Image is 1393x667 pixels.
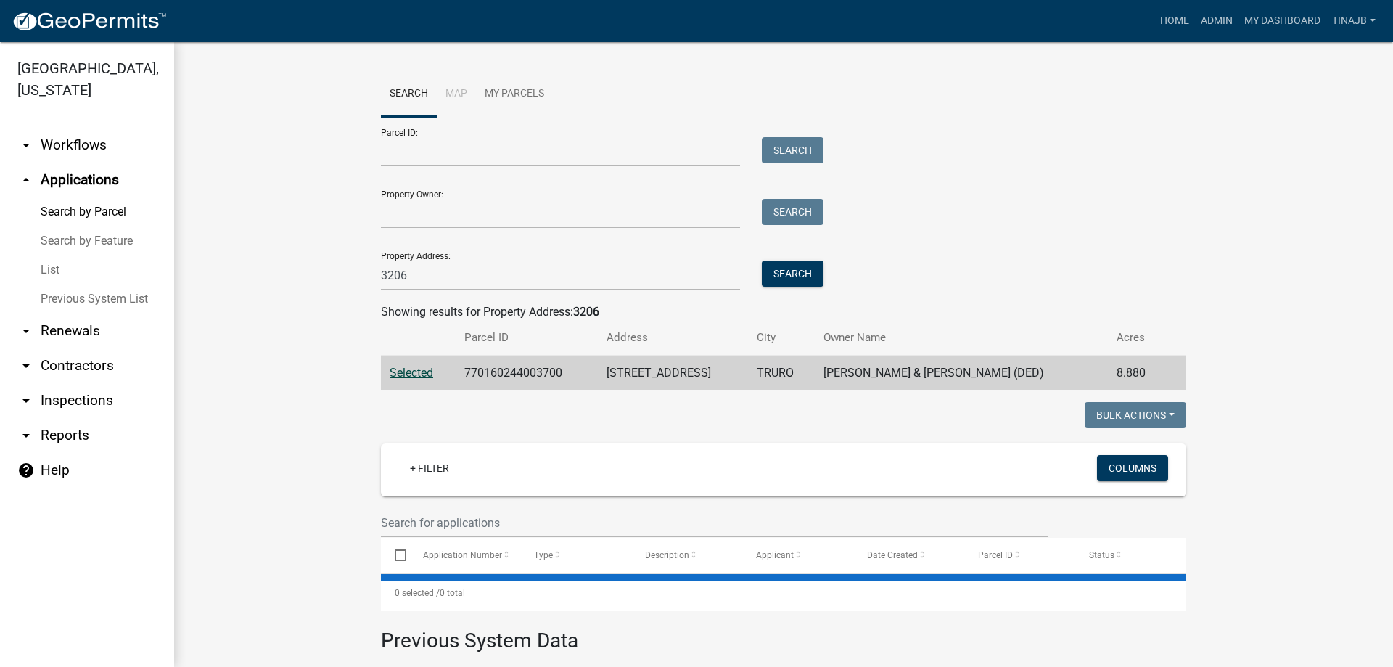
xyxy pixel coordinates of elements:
[17,171,35,189] i: arrow_drop_up
[964,538,1075,573] datatable-header-cell: Parcel ID
[762,199,823,225] button: Search
[17,462,35,479] i: help
[17,427,35,444] i: arrow_drop_down
[631,538,742,573] datatable-header-cell: Description
[1195,7,1238,35] a: Admin
[381,575,1186,611] div: 0 total
[1154,7,1195,35] a: Home
[867,550,918,560] span: Date Created
[742,538,853,573] datatable-header-cell: Applicant
[381,611,1186,656] h3: Previous System Data
[1085,402,1186,428] button: Bulk Actions
[1089,550,1114,560] span: Status
[978,550,1013,560] span: Parcel ID
[1108,321,1165,355] th: Acres
[17,136,35,154] i: arrow_drop_down
[1075,538,1186,573] datatable-header-cell: Status
[815,356,1108,391] td: [PERSON_NAME] & [PERSON_NAME] (DED)
[456,356,598,391] td: 770160244003700
[519,538,630,573] datatable-header-cell: Type
[853,538,964,573] datatable-header-cell: Date Created
[762,261,823,287] button: Search
[748,356,815,391] td: TRURO
[390,366,433,380] a: Selected
[456,321,598,355] th: Parcel ID
[598,356,748,391] td: [STREET_ADDRESS]
[1097,455,1168,481] button: Columns
[748,321,815,355] th: City
[17,357,35,375] i: arrow_drop_down
[1326,7,1381,35] a: Tinajb
[381,538,408,573] datatable-header-cell: Select
[381,303,1186,321] div: Showing results for Property Address:
[815,321,1108,355] th: Owner Name
[598,321,748,355] th: Address
[573,305,599,319] strong: 3206
[645,550,689,560] span: Description
[1238,7,1326,35] a: My Dashboard
[398,455,461,481] a: + Filter
[381,508,1048,538] input: Search for applications
[476,71,553,118] a: My Parcels
[408,538,519,573] datatable-header-cell: Application Number
[756,550,794,560] span: Applicant
[534,550,553,560] span: Type
[762,137,823,163] button: Search
[423,550,502,560] span: Application Number
[17,392,35,409] i: arrow_drop_down
[381,71,437,118] a: Search
[1108,356,1165,391] td: 8.880
[395,588,440,598] span: 0 selected /
[17,322,35,340] i: arrow_drop_down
